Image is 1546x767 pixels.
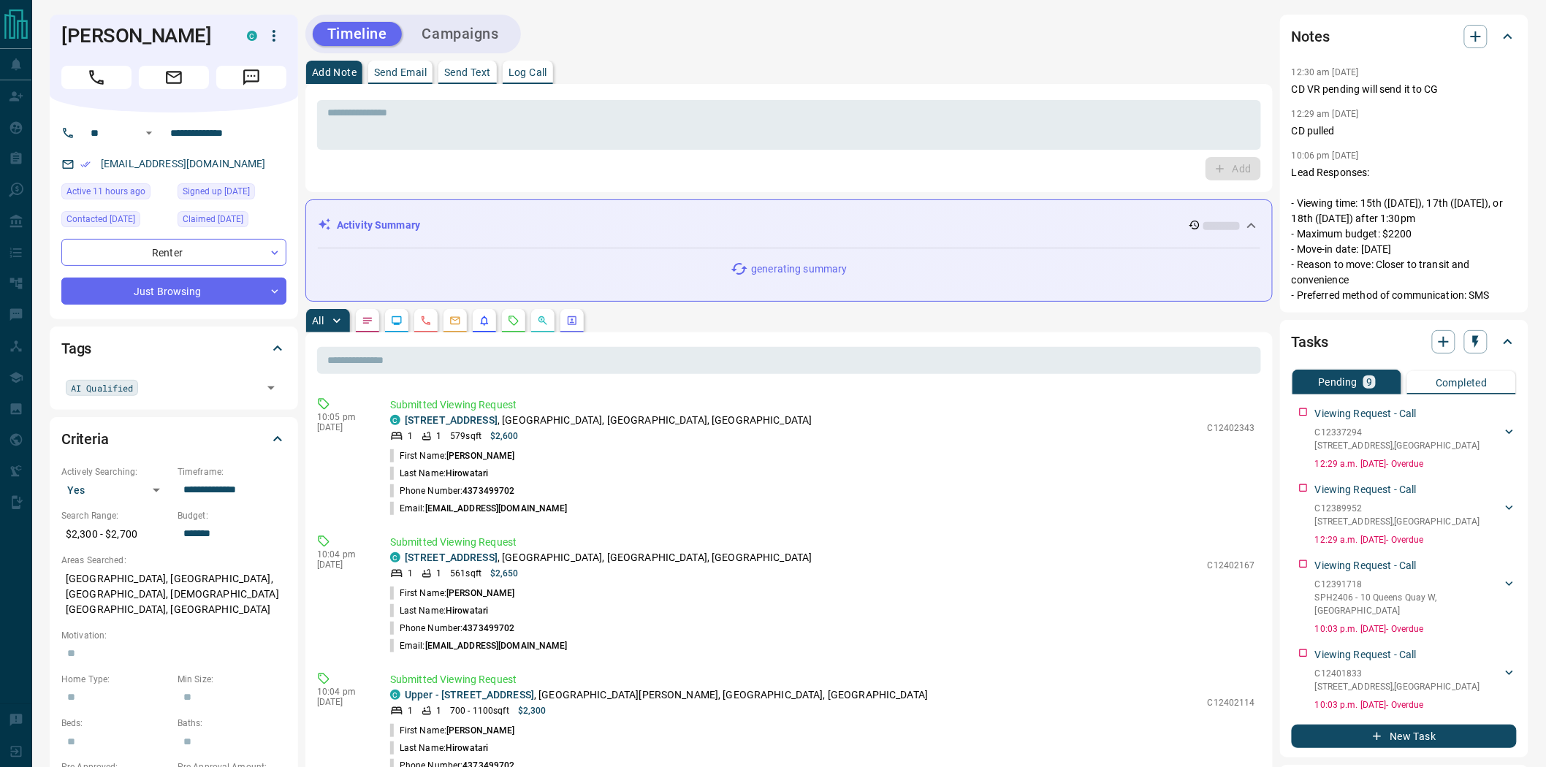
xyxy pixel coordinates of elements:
p: Submitted Viewing Request [390,535,1255,550]
span: Claimed [DATE] [183,212,243,226]
a: [STREET_ADDRESS] [405,414,498,426]
div: C12391718SPH2406 - 10 Queens Quay W,[GEOGRAPHIC_DATA] [1315,575,1517,620]
div: Just Browsing [61,278,286,305]
p: 12:29 a.m. [DATE] - Overdue [1315,533,1517,546]
p: Last Name: [390,467,488,480]
div: Notes [1292,19,1517,54]
svg: Email Verified [80,159,91,169]
p: Send Text [444,67,491,77]
p: Last Name: [390,741,488,755]
p: C12337294 [1315,426,1480,439]
p: [STREET_ADDRESS] , [GEOGRAPHIC_DATA] [1315,680,1480,693]
svg: Listing Alerts [479,315,490,327]
p: 10:04 pm [317,549,368,560]
div: Activity Summary [318,212,1260,239]
span: [EMAIL_ADDRESS][DOMAIN_NAME] [425,503,568,514]
p: 1 [436,567,441,580]
p: [DATE] [317,560,368,570]
div: C12389952[STREET_ADDRESS],[GEOGRAPHIC_DATA] [1315,499,1517,531]
div: Yes [61,478,170,502]
p: Phone Number: [390,622,515,635]
p: 10:03 p.m. [DATE] - Overdue [1315,622,1517,636]
button: Open [140,124,158,142]
p: Submitted Viewing Request [390,397,1255,413]
p: C12402114 [1208,696,1255,709]
p: 10:04 pm [317,687,368,697]
button: Campaigns [408,22,514,46]
p: First Name: [390,449,515,462]
span: Hirowatari [446,468,488,478]
p: Viewing Request - Call [1315,558,1417,573]
div: Sat Sep 13 2025 [61,211,170,232]
p: 1 [408,704,413,717]
div: Fri Sep 12 2025 [178,183,286,204]
div: condos.ca [247,31,257,41]
p: Search Range: [61,509,170,522]
p: CD pulled [1292,123,1517,139]
span: Contacted [DATE] [66,212,135,226]
p: Send Email [374,67,427,77]
div: condos.ca [390,415,400,425]
p: 1 [408,430,413,443]
p: Viewing Request - Call [1315,406,1417,421]
p: [DATE] [317,697,368,707]
span: Hirowatari [446,606,488,616]
span: [PERSON_NAME] [446,451,514,461]
p: C12389952 [1315,502,1480,515]
p: Lead Responses: - Viewing time: 15th ([DATE]), 17th ([DATE]), or 18th ([DATE]) after 1:30pm - Max... [1292,165,1517,303]
p: 1 [436,704,441,717]
p: Min Size: [178,673,286,686]
p: , [GEOGRAPHIC_DATA], [GEOGRAPHIC_DATA], [GEOGRAPHIC_DATA] [405,413,812,428]
svg: Emails [449,315,461,327]
p: All [312,316,324,326]
p: Baths: [178,717,286,730]
p: 10:03 p.m. [DATE] - Overdue [1315,698,1517,711]
p: Budget: [178,509,286,522]
p: $2,650 [490,567,519,580]
div: C12401833[STREET_ADDRESS],[GEOGRAPHIC_DATA] [1315,664,1517,696]
a: [STREET_ADDRESS] [405,552,498,563]
p: C12402167 [1208,559,1255,572]
h2: Notes [1292,25,1330,48]
span: Active 11 hours ago [66,184,145,199]
div: C12337294[STREET_ADDRESS],[GEOGRAPHIC_DATA] [1315,423,1517,455]
p: generating summary [751,262,847,277]
span: Message [216,66,286,89]
p: SPH2406 - 10 Queens Quay W , [GEOGRAPHIC_DATA] [1315,591,1502,617]
div: Sat Sep 13 2025 [61,183,170,204]
p: Log Call [509,67,547,77]
div: Tags [61,331,286,366]
svg: Lead Browsing Activity [391,315,403,327]
p: 12:30 am [DATE] [1292,67,1359,77]
p: Submitted Viewing Request [390,672,1255,687]
p: First Name: [390,587,515,600]
a: Upper - [STREET_ADDRESS] [405,689,534,701]
p: , [GEOGRAPHIC_DATA], [GEOGRAPHIC_DATA], [GEOGRAPHIC_DATA] [405,550,812,565]
p: 10:05 pm [317,412,368,422]
p: , [GEOGRAPHIC_DATA][PERSON_NAME], [GEOGRAPHIC_DATA], [GEOGRAPHIC_DATA] [405,687,928,703]
button: New Task [1292,725,1517,748]
p: Last Name: [390,604,488,617]
p: [DATE] [317,422,368,432]
div: Sat Sep 13 2025 [178,211,286,232]
p: Completed [1436,378,1488,388]
div: Renter [61,239,286,266]
h2: Tags [61,337,91,360]
span: [EMAIL_ADDRESS][DOMAIN_NAME] [425,641,568,651]
span: 4373499702 [462,486,514,496]
div: condos.ca [390,552,400,562]
p: 10:06 pm [DATE] [1292,150,1359,161]
div: Criteria [61,421,286,457]
svg: Notes [362,315,373,327]
span: [PERSON_NAME] [446,588,514,598]
p: Add Note [312,67,357,77]
p: $2,300 [518,704,547,717]
p: [STREET_ADDRESS] , [GEOGRAPHIC_DATA] [1315,439,1480,452]
p: 700 - 1100 sqft [450,704,509,717]
span: Signed up [DATE] [183,184,250,199]
p: CD VR pending will send it to CG [1292,82,1517,97]
p: Email: [390,502,568,515]
span: [PERSON_NAME] [446,725,514,736]
p: 579 sqft [450,430,481,443]
h2: Tasks [1292,330,1328,354]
